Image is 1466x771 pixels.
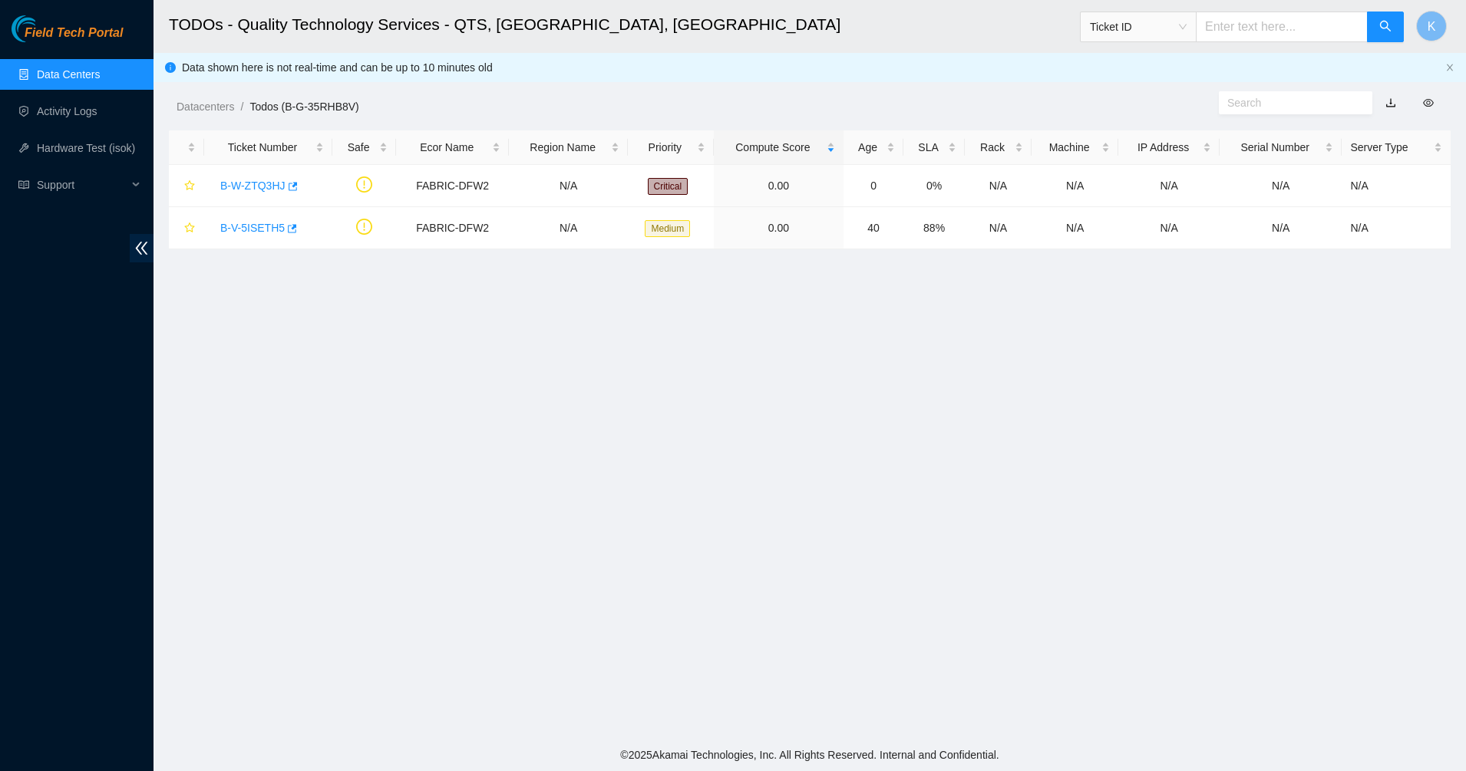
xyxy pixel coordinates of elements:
[220,222,285,234] a: B-V-5ISETH5
[1196,12,1368,42] input: Enter text here...
[1428,17,1436,36] span: K
[12,28,123,48] a: Akamai TechnologiesField Tech Portal
[356,176,372,193] span: exclamation-circle
[965,165,1032,207] td: N/A
[37,68,100,81] a: Data Centers
[1090,15,1187,38] span: Ticket ID
[130,234,154,262] span: double-left
[1342,165,1451,207] td: N/A
[1342,207,1451,249] td: N/A
[37,142,135,154] a: Hardware Test (isok)
[18,180,29,190] span: read
[903,207,965,249] td: 88%
[177,216,196,240] button: star
[1374,91,1408,115] button: download
[1423,97,1434,108] span: eye
[396,207,509,249] td: FABRIC-DFW2
[509,207,628,249] td: N/A
[648,178,688,195] span: Critical
[844,207,903,249] td: 40
[240,100,243,113] span: /
[1118,165,1220,207] td: N/A
[1416,11,1447,41] button: K
[1032,207,1118,249] td: N/A
[1227,94,1352,111] input: Search
[965,207,1032,249] td: N/A
[1445,63,1454,73] button: close
[37,105,97,117] a: Activity Logs
[25,26,123,41] span: Field Tech Portal
[903,165,965,207] td: 0%
[844,165,903,207] td: 0
[1220,207,1342,249] td: N/A
[154,739,1466,771] footer: © 2025 Akamai Technologies, Inc. All Rights Reserved. Internal and Confidential.
[714,165,844,207] td: 0.00
[1445,63,1454,72] span: close
[184,222,195,235] span: star
[177,100,234,113] a: Datacenters
[220,180,286,192] a: B-W-ZTQ3HJ
[1367,12,1404,42] button: search
[645,220,690,237] span: Medium
[509,165,628,207] td: N/A
[184,180,195,193] span: star
[12,15,78,42] img: Akamai Technologies
[1379,20,1392,35] span: search
[249,100,358,113] a: Todos (B-G-35RHB8V)
[1032,165,1118,207] td: N/A
[396,165,509,207] td: FABRIC-DFW2
[177,173,196,198] button: star
[714,207,844,249] td: 0.00
[1118,207,1220,249] td: N/A
[37,170,127,200] span: Support
[356,219,372,235] span: exclamation-circle
[1220,165,1342,207] td: N/A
